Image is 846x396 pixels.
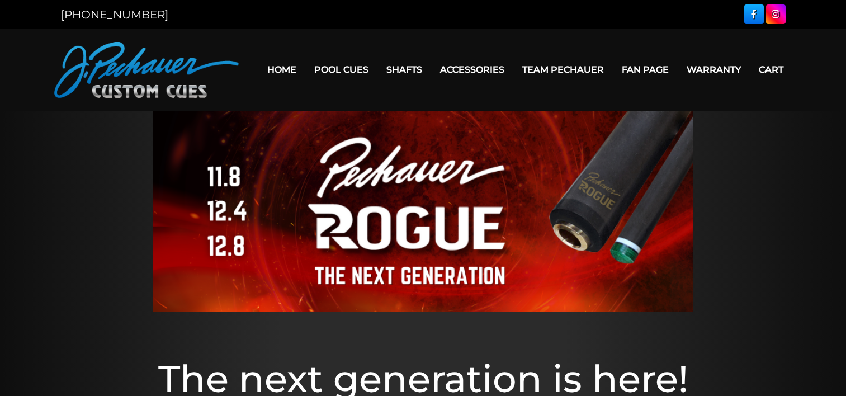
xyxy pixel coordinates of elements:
[678,55,750,84] a: Warranty
[613,55,678,84] a: Fan Page
[750,55,792,84] a: Cart
[305,55,377,84] a: Pool Cues
[513,55,613,84] a: Team Pechauer
[61,8,168,21] a: [PHONE_NUMBER]
[431,55,513,84] a: Accessories
[377,55,431,84] a: Shafts
[258,55,305,84] a: Home
[54,42,239,98] img: Pechauer Custom Cues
